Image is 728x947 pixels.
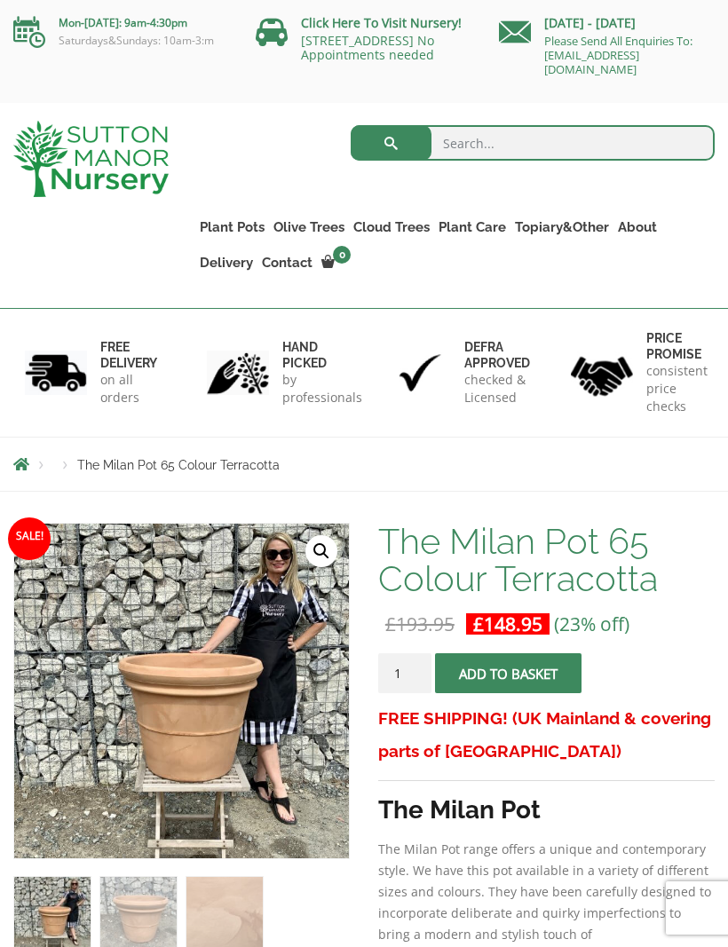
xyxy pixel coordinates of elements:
[378,653,431,693] input: Product quantity
[378,702,715,768] h3: FREE SHIPPING! (UK Mainland & covering parts of [GEOGRAPHIC_DATA])
[378,795,541,825] strong: The Milan Pot
[13,34,229,48] p: Saturdays&Sundays: 10am-3:m
[351,125,715,161] input: Search...
[257,250,317,275] a: Contact
[464,339,530,371] h6: Defra approved
[282,371,362,406] p: by professionals
[100,339,157,371] h6: FREE DELIVERY
[13,457,715,471] nav: Breadcrumbs
[435,653,582,693] button: Add to basket
[301,14,462,31] a: Click Here To Visit Nursery!
[464,371,530,406] p: checked & Licensed
[499,12,715,34] p: [DATE] - [DATE]
[646,330,708,362] h6: Price promise
[195,250,257,275] a: Delivery
[613,215,661,240] a: About
[305,535,337,567] a: View full-screen image gallery
[385,612,455,636] bdi: 193.95
[100,371,157,406] p: on all orders
[269,215,349,240] a: Olive Trees
[473,612,484,636] span: £
[77,458,280,472] span: The Milan Pot 65 Colour Terracotta
[434,215,510,240] a: Plant Care
[349,215,434,240] a: Cloud Trees
[333,246,351,264] span: 0
[13,12,229,34] p: Mon-[DATE]: 9am-4:30pm
[25,351,87,396] img: 1.jpg
[301,32,434,63] a: [STREET_ADDRESS] No Appointments needed
[473,612,542,636] bdi: 148.95
[510,215,613,240] a: Topiary&Other
[207,351,269,396] img: 2.jpg
[195,215,269,240] a: Plant Pots
[571,345,633,399] img: 4.jpg
[646,362,708,415] p: consistent price checks
[8,517,51,560] span: Sale!
[13,121,169,197] img: logo
[385,612,396,636] span: £
[282,339,362,371] h6: hand picked
[389,351,451,396] img: 3.jpg
[378,523,715,597] h1: The Milan Pot 65 Colour Terracotta
[317,250,356,275] a: 0
[544,33,692,77] a: Please Send All Enquiries To: [EMAIL_ADDRESS][DOMAIN_NAME]
[554,612,629,636] span: (23% off)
